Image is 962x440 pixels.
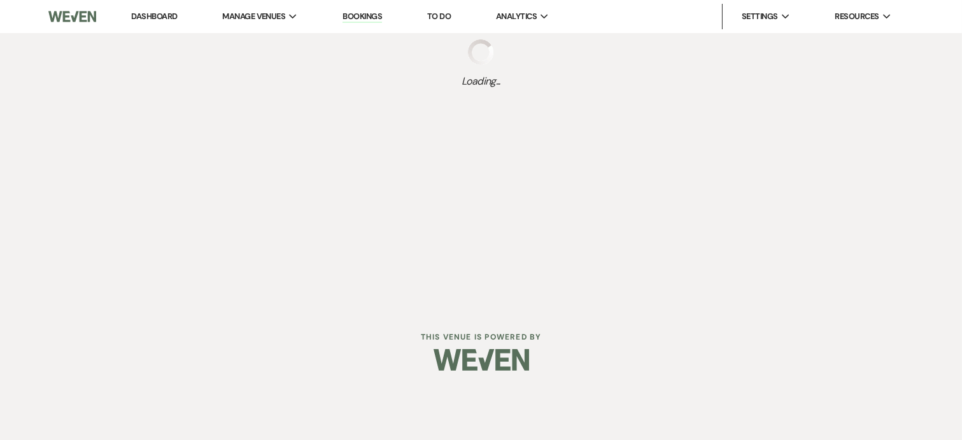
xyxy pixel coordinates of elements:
span: Loading... [462,74,500,89]
a: Bookings [343,11,382,23]
a: Dashboard [131,11,177,22]
span: Settings [742,10,778,23]
img: loading spinner [468,39,493,65]
a: To Do [427,11,451,22]
span: Manage Venues [222,10,285,23]
img: Weven Logo [48,3,96,30]
img: Weven Logo [434,338,529,382]
span: Analytics [496,10,537,23]
span: Resources [835,10,879,23]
